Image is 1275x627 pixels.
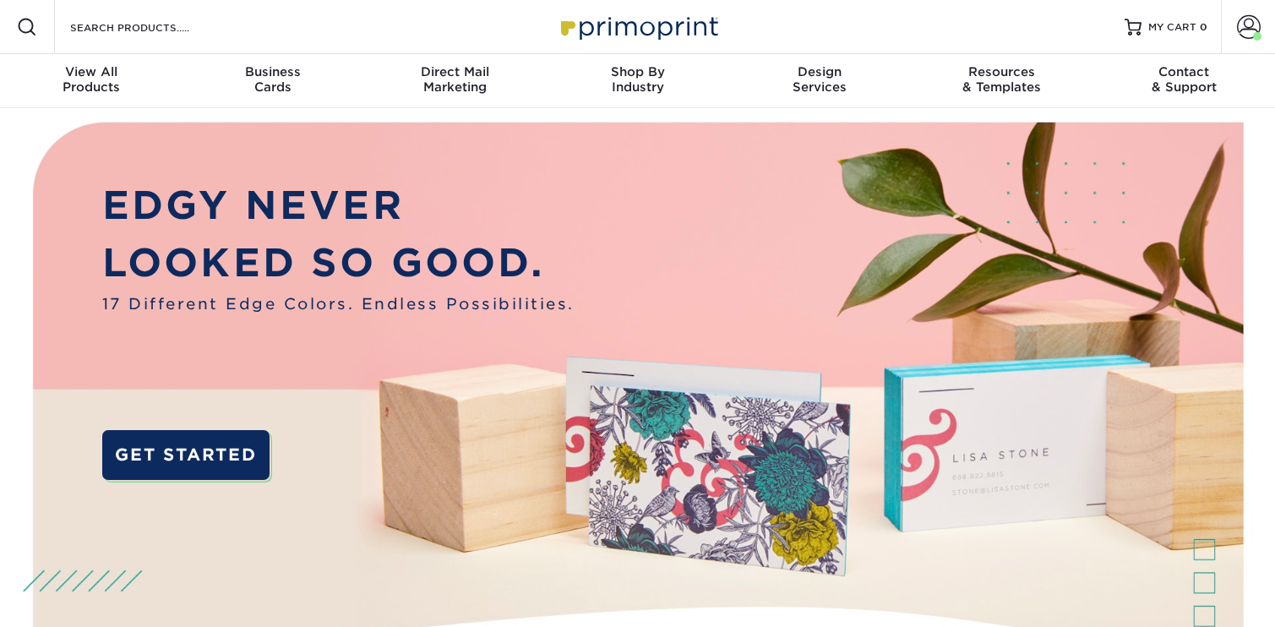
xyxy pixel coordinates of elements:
span: 0 [1200,21,1207,33]
a: Direct MailMarketing [364,54,547,108]
div: & Templates [911,64,1093,95]
span: Design [728,64,911,79]
span: Business [183,64,365,79]
img: Primoprint [553,8,722,45]
input: SEARCH PRODUCTS..... [68,17,233,37]
a: GET STARTED [102,430,270,481]
a: BusinessCards [183,54,365,108]
span: Direct Mail [364,64,547,79]
div: Industry [547,64,729,95]
span: Contact [1092,64,1275,79]
a: Shop ByIndustry [547,54,729,108]
div: & Support [1092,64,1275,95]
span: Resources [911,64,1093,79]
a: Resources& Templates [911,54,1093,108]
span: Shop By [547,64,729,79]
div: Cards [183,64,365,95]
div: Marketing [364,64,547,95]
span: MY CART [1148,20,1196,35]
div: Services [728,64,911,95]
span: 17 Different Edge Colors. Endless Possibilities. [102,292,575,315]
a: DesignServices [728,54,911,108]
a: Contact& Support [1092,54,1275,108]
p: EDGY NEVER [102,177,575,235]
p: LOOKED SO GOOD. [102,235,575,292]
